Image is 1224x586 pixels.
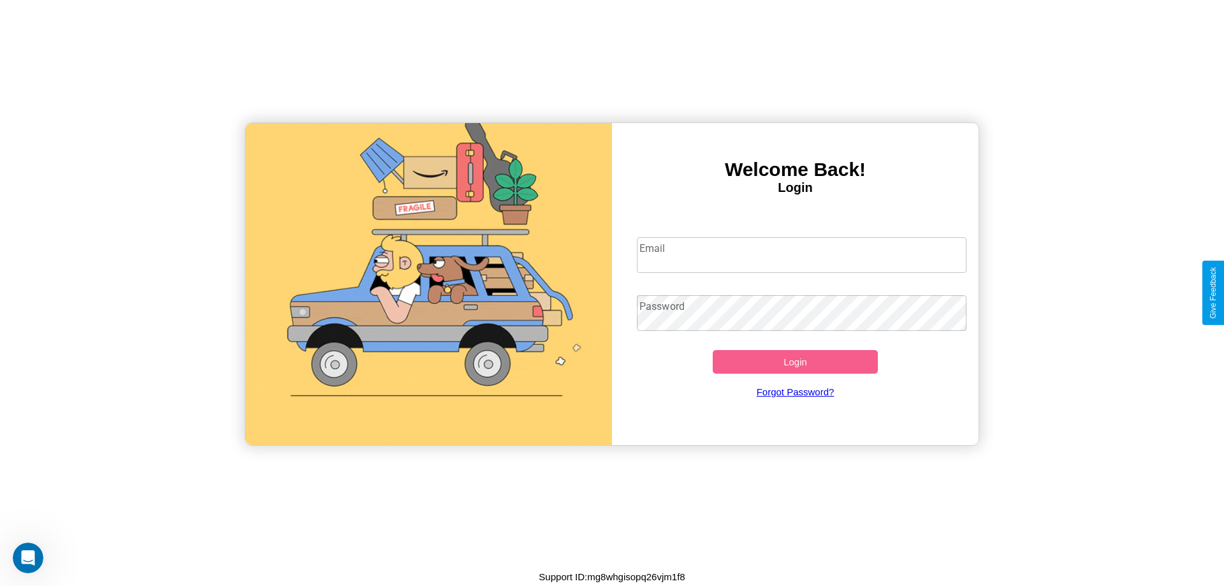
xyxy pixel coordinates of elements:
button: Login [713,350,878,374]
img: gif [245,123,612,445]
iframe: Intercom live chat [13,543,43,573]
a: Forgot Password? [630,374,961,410]
h3: Welcome Back! [612,159,979,180]
div: Give Feedback [1209,267,1218,319]
h4: Login [612,180,979,195]
p: Support ID: mg8whgisopq26vjm1f8 [539,568,685,585]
